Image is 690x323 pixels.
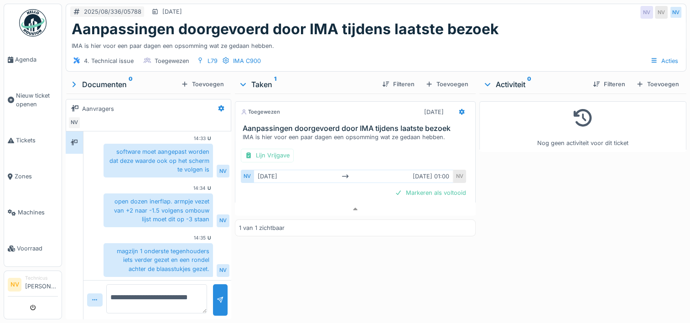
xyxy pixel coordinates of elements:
span: Nieuw ticket openen [16,91,58,109]
div: Filteren [589,78,629,90]
li: NV [8,278,21,292]
div: NV [453,170,466,183]
a: Nieuw ticket openen [4,78,62,122]
div: Filteren [379,78,418,90]
div: U [208,234,211,241]
span: Tickets [16,136,58,145]
h3: Aanpassingen doorgevoerd door IMA tijdens laatste bezoek [243,124,472,133]
div: NV [217,264,229,277]
div: Markeren als voltooid [391,187,470,199]
a: NV Technicus[PERSON_NAME] [8,275,58,297]
a: Machines [4,194,62,230]
div: Taken [239,79,375,90]
div: 4. Technical issue [84,57,134,65]
div: Activiteit [483,79,586,90]
div: IMA is hier voor een paar dagen een opsomming wat ze gedaan hebben. [243,133,472,141]
div: 14:35 [194,234,206,241]
li: [PERSON_NAME] [25,275,58,294]
div: Toevoegen [633,78,683,90]
div: [DATE] [DATE] 01:00 [254,170,453,183]
a: Tickets [4,122,62,158]
div: Toevoegen [422,78,472,90]
span: Machines [18,208,58,217]
div: U [208,135,211,142]
div: Technicus [25,275,58,281]
div: magzijn 1 onderste tegenhouders iets verder gezet en een rondel achter de blaasstukjes gezet. [104,243,213,277]
div: NV [655,6,668,19]
h1: Aanpassingen doorgevoerd door IMA tijdens laatste bezoek [72,21,499,38]
div: 14:34 [193,185,206,192]
div: Toevoegen [177,78,228,90]
div: Aanvragers [82,104,114,113]
div: 1 van 1 zichtbaar [239,224,285,232]
div: 2025/08/336/05788 [84,7,141,16]
div: NV [669,6,682,19]
div: NV [68,116,81,129]
img: Badge_color-CXgf-gQk.svg [19,9,47,36]
div: Toegewezen [155,57,189,65]
div: NV [217,214,229,227]
span: Zones [15,172,58,181]
sup: 0 [527,79,531,90]
div: Documenten [69,79,177,90]
div: NV [241,170,254,183]
div: IMA C900 [233,57,261,65]
div: 14:33 [194,135,206,142]
div: Acties [646,54,682,68]
span: Agenda [15,55,58,64]
div: IMA is hier voor een paar dagen een opsomming wat ze gedaan hebben. [72,38,680,50]
div: L79 [208,57,218,65]
div: [DATE] [424,108,444,116]
div: U [208,185,211,192]
div: [DATE] [162,7,182,16]
div: NV [217,165,229,177]
div: software moet aangepast worden dat deze waarde ook op het scherm te volgen is [104,144,213,177]
div: NV [640,6,653,19]
div: open dozen inerflap. armpje vezet van +2 naar -1.5 volgens ombouw lijst moet dit op -3 staan [104,193,213,227]
div: Lijn Vrijgave [241,149,294,162]
sup: 1 [274,79,276,90]
div: Toegewezen [241,108,280,116]
a: Zones [4,158,62,194]
span: Voorraad [17,244,58,253]
a: Voorraad [4,230,62,266]
sup: 0 [129,79,133,90]
a: Agenda [4,42,62,78]
div: Nog geen activiteit voor dit ticket [485,105,680,148]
